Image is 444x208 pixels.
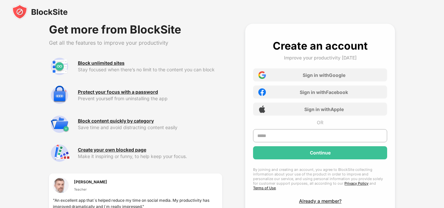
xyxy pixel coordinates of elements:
img: facebook-icon.png [258,88,266,96]
a: Privacy Policy [344,181,368,186]
img: premium-customize-block-page.svg [49,143,70,164]
div: Block content quickly by category [78,118,154,124]
div: Already a member? [299,198,341,204]
img: premium-password-protection.svg [49,85,70,106]
div: Stay focused when there’s no limit to the content you can block [78,67,222,72]
img: testimonial-1.jpg [53,177,69,193]
div: Protect your focus with a password [78,89,158,95]
div: Save time and avoid distracting content easily [78,125,222,130]
img: google-icon.png [258,71,266,79]
div: Get all the features to improve your productivity [49,39,222,46]
div: Improve your productivity [DATE] [284,55,357,60]
a: Terms of Use [253,186,276,190]
div: OR [317,120,323,125]
div: Create your own blocked page [78,147,146,152]
div: Sign in with Apple [304,106,344,112]
img: premium-category.svg [49,114,70,135]
div: Get more from BlockSite [49,24,222,35]
div: Sign in with Facebook [300,89,348,95]
img: apple-icon.png [258,105,266,113]
img: blocksite-icon-black.svg [12,4,68,20]
div: Create an account [273,39,368,52]
div: By joining and creating an account, you agree to BlockSite collecting information about your use ... [253,167,387,190]
div: Teacher [74,187,107,192]
div: Block unlimited sites [78,60,125,66]
img: premium-unlimited-blocklist.svg [49,56,70,77]
div: Prevent yourself from uninstalling the app [78,96,222,101]
div: Sign in with Google [303,72,345,78]
div: Make it inspiring or funny, to help keep your focus. [78,154,222,159]
div: [PERSON_NAME] [74,179,107,185]
div: Continue [310,150,331,155]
